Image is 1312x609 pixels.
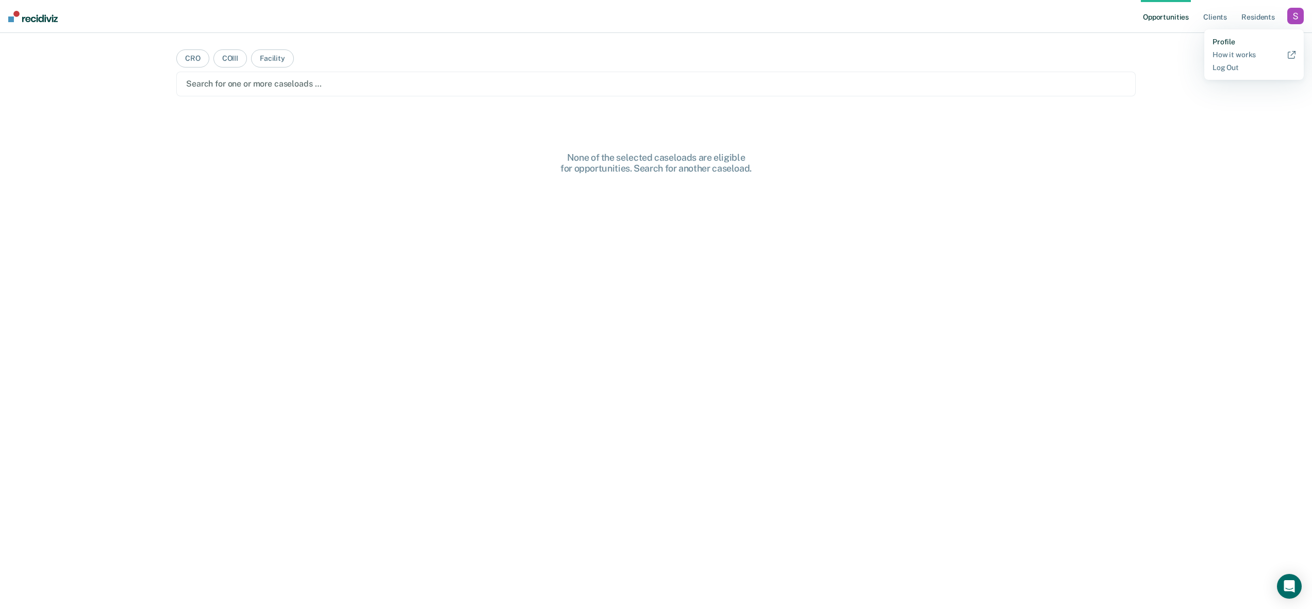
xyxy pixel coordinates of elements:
[213,49,247,67] button: COIII
[251,49,294,67] button: Facility
[1277,574,1302,599] div: Open Intercom Messenger
[1213,63,1296,72] a: Log Out
[1213,50,1296,59] a: How it works
[8,11,58,22] img: Recidiviz
[1213,38,1296,46] a: Profile
[491,152,821,174] div: None of the selected caseloads are eligible for opportunities. Search for another caseload.
[176,49,209,67] button: CRO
